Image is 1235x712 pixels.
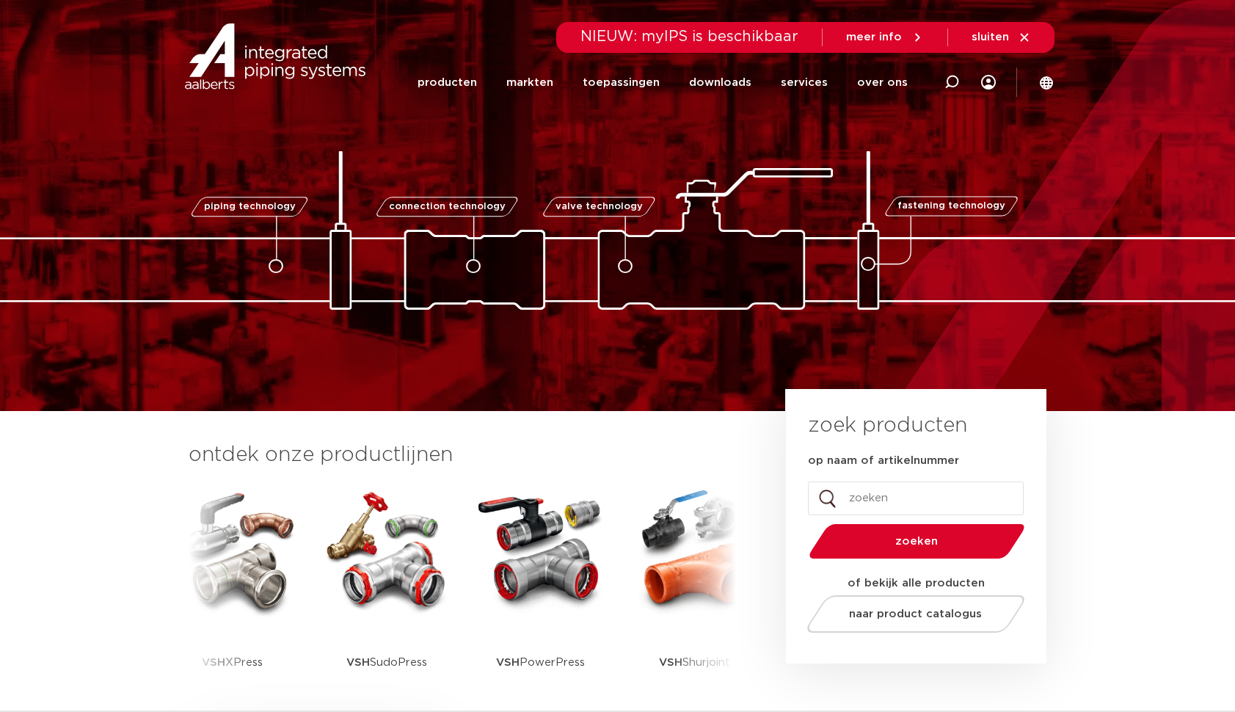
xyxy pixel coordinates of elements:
[846,32,902,43] span: meer info
[475,484,607,708] a: VSHPowerPress
[846,31,924,44] a: meer info
[321,484,453,708] a: VSHSudoPress
[496,657,520,668] strong: VSH
[202,657,225,668] strong: VSH
[388,202,505,211] span: connection technology
[897,202,1005,211] span: fastening technology
[972,32,1009,43] span: sluiten
[346,657,370,668] strong: VSH
[689,53,751,112] a: downloads
[202,617,263,708] p: XPress
[167,484,299,708] a: VSHXPress
[808,454,959,468] label: op naam of artikelnummer
[346,617,427,708] p: SudoPress
[418,53,908,112] nav: Menu
[189,440,736,470] h3: ontdek onze productlijnen
[803,523,1030,560] button: zoeken
[496,617,585,708] p: PowerPress
[580,29,798,44] span: NIEUW: myIPS is beschikbaar
[847,536,987,547] span: zoeken
[659,617,730,708] p: Shurjoint
[629,484,761,708] a: VSHShurjoint
[808,411,967,440] h3: zoek producten
[848,578,985,589] strong: of bekijk alle producten
[204,202,296,211] span: piping technology
[849,609,982,620] span: naar product catalogus
[981,53,996,112] div: my IPS
[808,482,1024,515] input: zoeken
[659,657,682,668] strong: VSH
[506,53,553,112] a: markten
[857,53,908,112] a: over ons
[972,31,1031,44] a: sluiten
[803,595,1028,633] a: naar product catalogus
[555,202,643,211] span: valve technology
[418,53,477,112] a: producten
[781,53,828,112] a: services
[583,53,660,112] a: toepassingen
